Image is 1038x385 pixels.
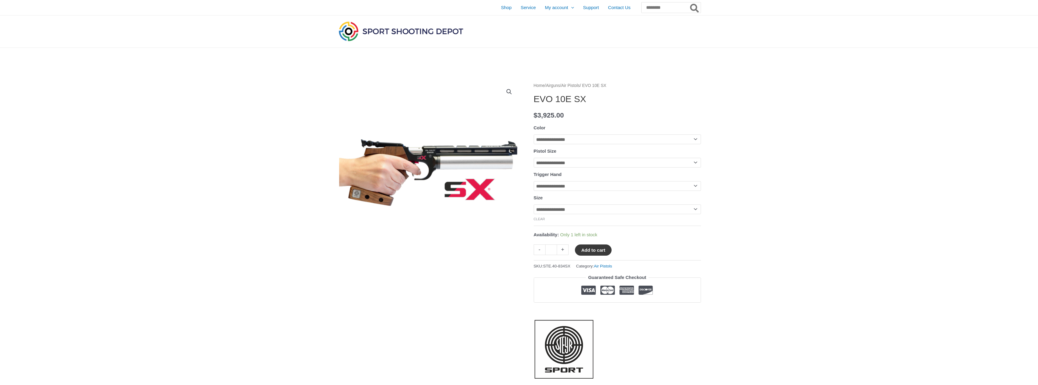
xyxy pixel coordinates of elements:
label: Pistol Size [534,148,556,154]
a: - [534,244,545,255]
h1: EVO 10E SX [534,94,701,105]
span: $ [534,111,538,119]
img: steyr_evo_10_e_sx [337,82,519,264]
button: Add to cart [575,244,612,256]
span: STE.40-834SX [543,264,570,268]
span: SKU: [534,262,571,270]
a: Air Pistols [561,83,580,88]
label: Color [534,125,546,130]
iframe: Customer reviews powered by Trustpilot [534,307,701,314]
legend: Guaranteed Safe Checkout [586,273,649,282]
a: Home [534,83,545,88]
img: Sport Shooting Depot [337,20,465,42]
a: View full-screen image gallery [504,86,515,97]
a: Clear options [534,217,545,221]
button: Search [689,2,701,13]
span: Availability: [534,232,559,237]
a: + [557,244,569,255]
input: Product quantity [545,244,557,255]
label: Trigger Hand [534,172,562,177]
bdi: 3,925.00 [534,111,564,119]
label: Size [534,195,543,200]
span: Only 1 left in stock [560,232,597,237]
nav: Breadcrumb [534,82,701,90]
span: Category: [576,262,612,270]
a: Steyr Sport [534,319,594,380]
a: Air Pistols [594,264,612,268]
a: Airguns [546,83,560,88]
